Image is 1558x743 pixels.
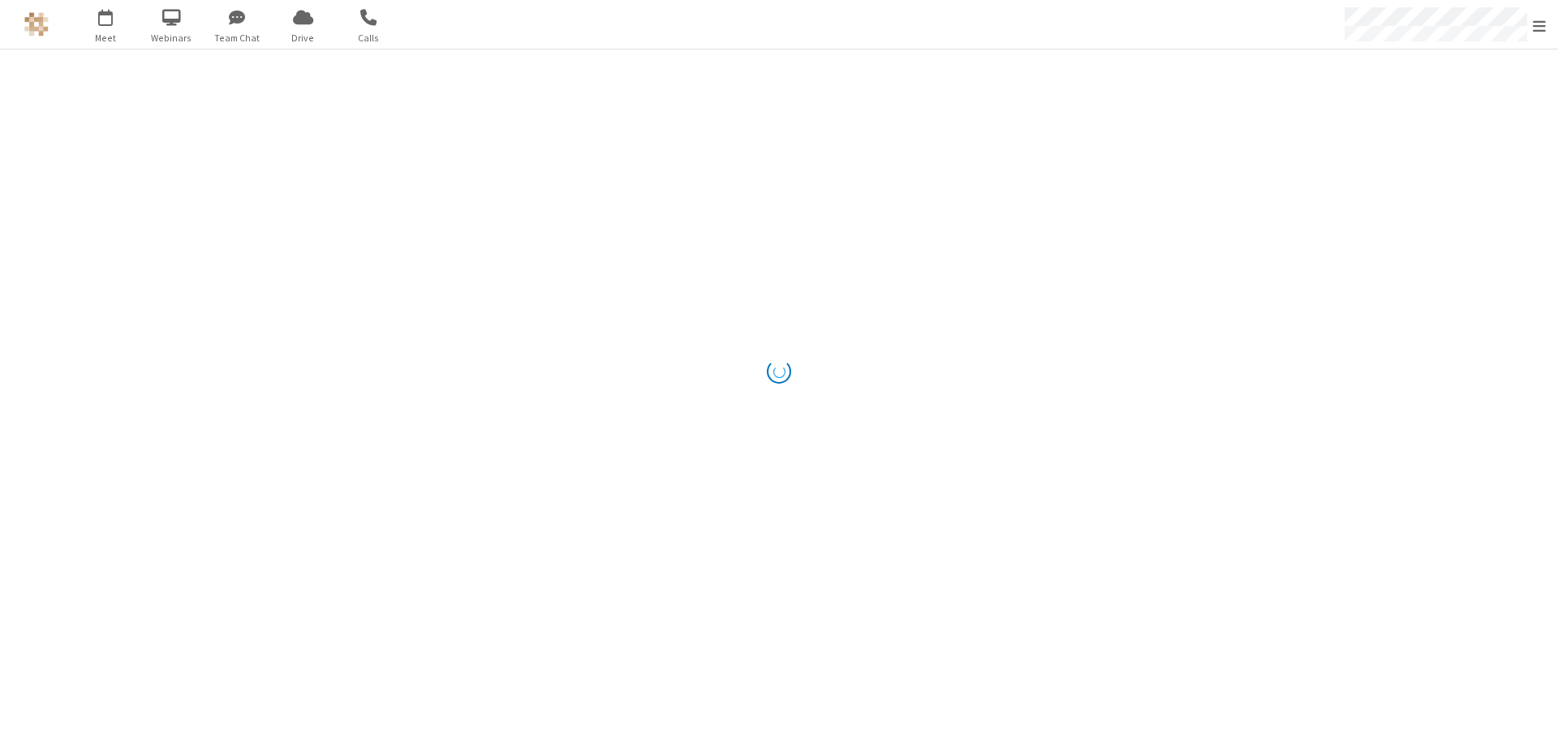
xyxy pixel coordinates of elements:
[75,31,136,45] span: Meet
[24,12,49,37] img: QA Selenium DO NOT DELETE OR CHANGE
[207,31,268,45] span: Team Chat
[338,31,399,45] span: Calls
[141,31,202,45] span: Webinars
[273,31,334,45] span: Drive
